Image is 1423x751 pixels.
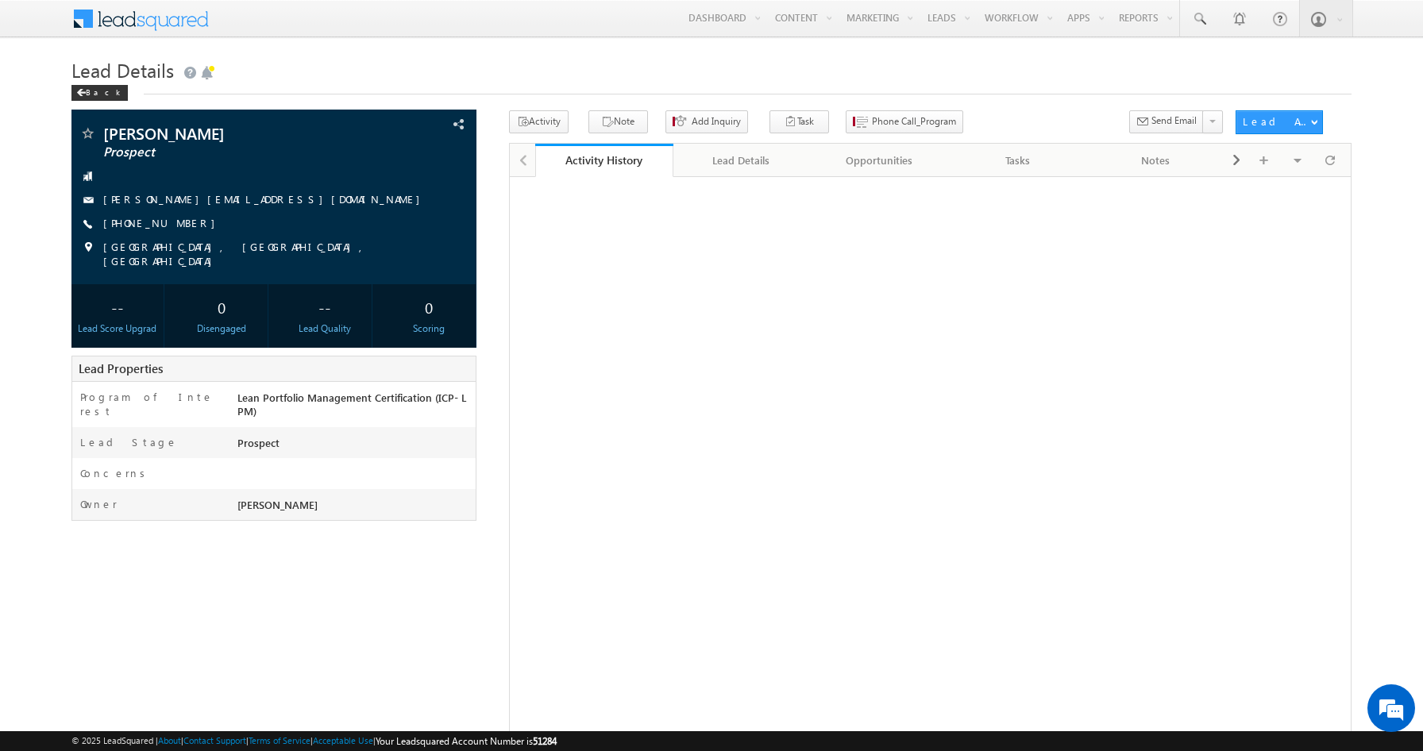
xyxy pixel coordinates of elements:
[811,144,949,177] a: Opportunities
[547,152,661,168] div: Activity History
[665,110,748,133] button: Add Inquiry
[283,292,368,322] div: --
[1129,110,1204,133] button: Send Email
[1087,144,1225,177] a: Notes
[313,735,373,745] a: Acceptable Use
[962,151,1073,170] div: Tasks
[71,734,557,749] span: © 2025 LeadSquared | | | | |
[1243,114,1310,129] div: Lead Actions
[1151,114,1197,128] span: Send Email
[103,216,223,232] span: [PHONE_NUMBER]
[179,322,264,336] div: Disengaged
[80,390,218,418] label: Program of Interest
[71,57,174,83] span: Lead Details
[103,144,357,160] span: Prospect
[237,498,318,511] span: [PERSON_NAME]
[75,292,160,322] div: --
[823,151,935,170] div: Opportunities
[673,144,812,177] a: Lead Details
[103,240,434,268] span: [GEOGRAPHIC_DATA], [GEOGRAPHIC_DATA], [GEOGRAPHIC_DATA]
[376,735,557,747] span: Your Leadsquared Account Number is
[872,114,956,129] span: Phone Call_Program
[283,322,368,336] div: Lead Quality
[846,110,963,133] button: Phone Call_Program
[158,735,181,745] a: About
[233,390,476,426] div: Lean Portfolio Management Certification (ICP- LPM)
[769,110,829,133] button: Task
[75,322,160,336] div: Lead Score Upgrad
[1236,110,1323,134] button: Lead Actions
[387,292,472,322] div: 0
[71,85,128,101] div: Back
[692,114,741,129] span: Add Inquiry
[1100,151,1211,170] div: Notes
[387,322,472,336] div: Scoring
[79,360,163,376] span: Lead Properties
[103,125,357,141] span: [PERSON_NAME]
[535,144,673,177] a: Activity History
[588,110,648,133] button: Note
[80,497,118,511] label: Owner
[179,292,264,322] div: 0
[686,151,797,170] div: Lead Details
[103,192,428,206] a: [PERSON_NAME][EMAIL_ADDRESS][DOMAIN_NAME]
[509,110,569,133] button: Activity
[71,84,136,98] a: Back
[249,735,310,745] a: Terms of Service
[80,435,178,449] label: Lead Stage
[80,466,151,480] label: Concerns
[533,735,557,747] span: 51284
[183,735,246,745] a: Contact Support
[949,144,1087,177] a: Tasks
[233,435,476,457] div: Prospect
